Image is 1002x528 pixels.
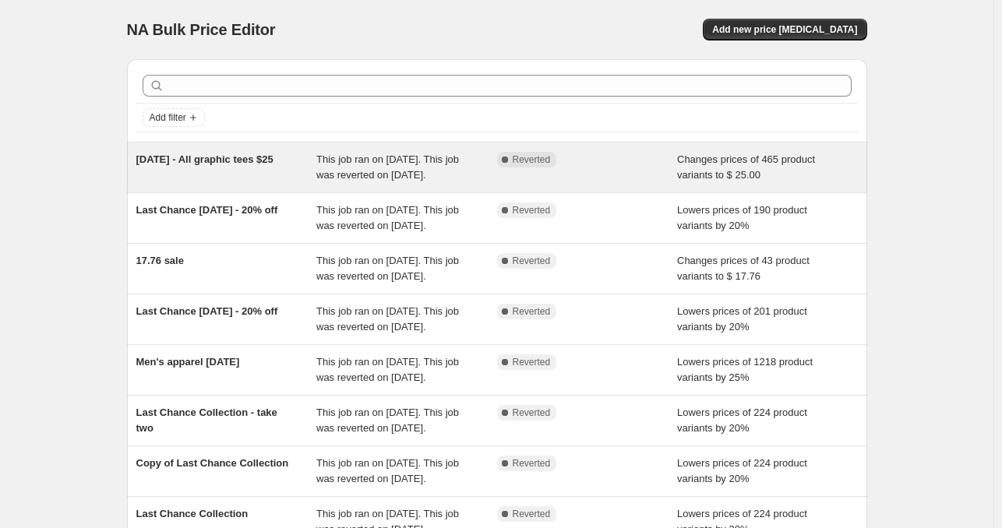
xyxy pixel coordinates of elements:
span: Lowers prices of 190 product variants by 20% [677,204,807,231]
button: Add new price [MEDICAL_DATA] [703,19,866,40]
span: This job ran on [DATE]. This job was reverted on [DATE]. [316,255,459,282]
span: Changes prices of 465 product variants to $ 25.00 [677,153,815,181]
span: Reverted [513,407,551,419]
span: Reverted [513,255,551,267]
span: [DATE] - All graphic tees $25 [136,153,273,165]
span: Men's apparel [DATE] [136,356,240,368]
span: Add new price [MEDICAL_DATA] [712,23,857,36]
span: Reverted [513,457,551,470]
button: Add filter [143,108,205,127]
span: This job ran on [DATE]. This job was reverted on [DATE]. [316,407,459,434]
span: 17.76 sale [136,255,184,266]
span: Lowers prices of 201 product variants by 20% [677,305,807,333]
span: Reverted [513,356,551,368]
span: Last Chance [DATE] - 20% off [136,204,278,216]
span: Lowers prices of 224 product variants by 20% [677,457,807,484]
span: Lowers prices of 224 product variants by 20% [677,407,807,434]
span: This job ran on [DATE]. This job was reverted on [DATE]. [316,356,459,383]
span: Reverted [513,508,551,520]
span: NA Bulk Price Editor [127,21,276,38]
span: Reverted [513,153,551,166]
span: Copy of Last Chance Collection [136,457,289,469]
span: This job ran on [DATE]. This job was reverted on [DATE]. [316,457,459,484]
span: Last Chance [DATE] - 20% off [136,305,278,317]
span: Last Chance Collection - take two [136,407,277,434]
span: Lowers prices of 1218 product variants by 25% [677,356,813,383]
span: This job ran on [DATE]. This job was reverted on [DATE]. [316,153,459,181]
span: This job ran on [DATE]. This job was reverted on [DATE]. [316,204,459,231]
span: Reverted [513,305,551,318]
span: Last Chance Collection [136,508,249,519]
span: Changes prices of 43 product variants to $ 17.76 [677,255,810,282]
span: Reverted [513,204,551,216]
span: This job ran on [DATE]. This job was reverted on [DATE]. [316,305,459,333]
span: Add filter [150,111,186,124]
